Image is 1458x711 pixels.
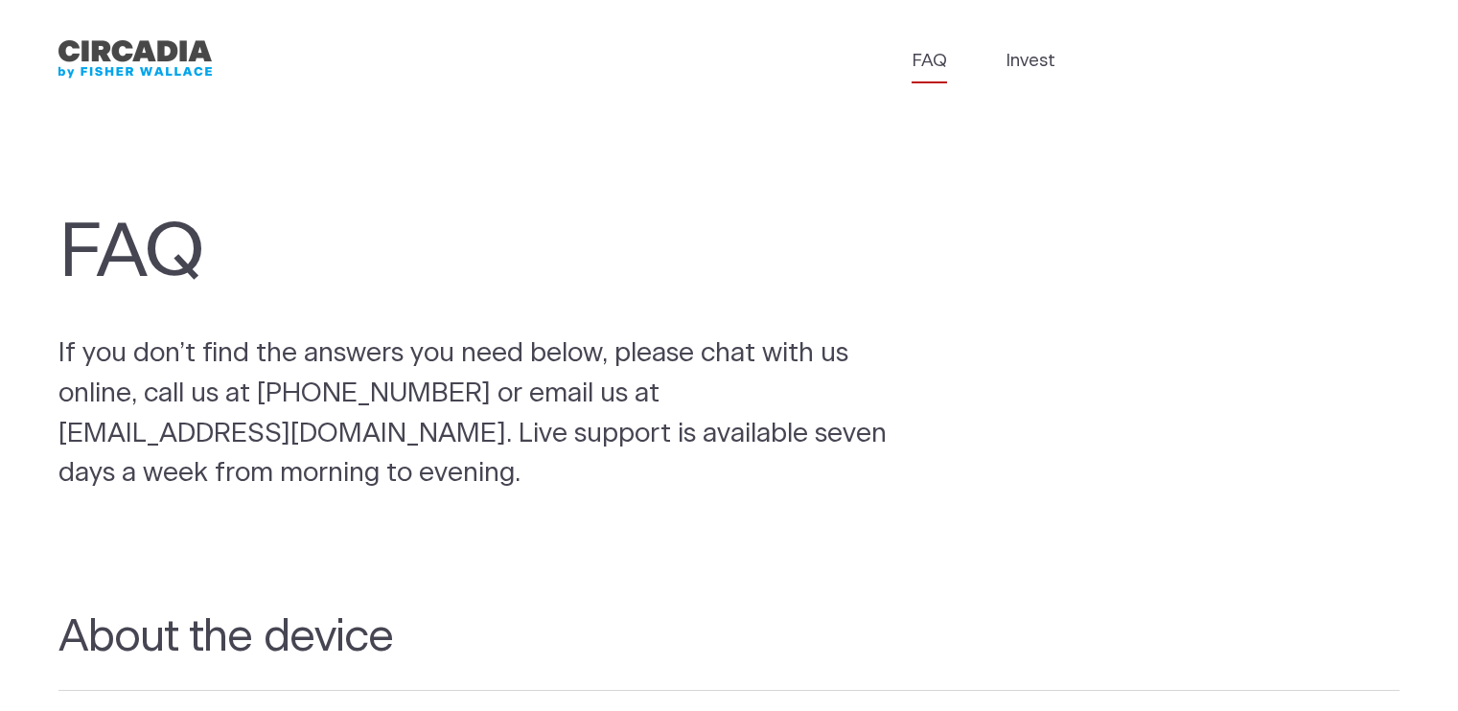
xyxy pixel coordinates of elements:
[58,35,212,83] a: Circadia
[58,210,856,298] h1: FAQ
[58,334,896,494] p: If you don’t find the answers you need below, please chat with us online, call us at [PHONE_NUMBE...
[58,35,212,83] img: circadia_bfw.png
[912,48,947,75] a: FAQ
[58,611,1400,692] h2: About the device
[1006,48,1055,75] a: Invest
